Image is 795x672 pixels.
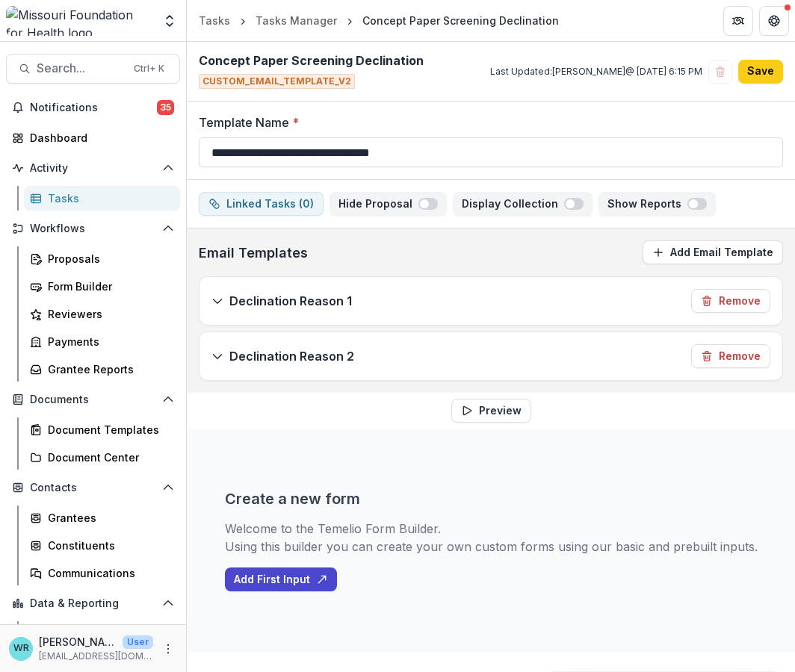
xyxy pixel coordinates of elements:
button: Add First Input [225,567,337,591]
div: Payments [48,334,168,349]
div: Reviewers [48,306,168,322]
div: Declination Reason 2Remove [199,332,782,380]
a: Tasks [193,10,236,31]
p: Welcome to the Temelio Form Builder. [225,520,758,538]
div: Document Templates [48,422,168,438]
button: Open Activity [6,156,180,180]
a: Payments [24,329,180,354]
span: Workflows [30,223,156,235]
div: Communications [48,565,168,581]
button: Delete template [708,60,732,84]
button: Save [738,60,783,84]
div: Tasks [48,190,168,206]
a: Constituents [24,533,180,558]
div: Concept Paper Screening Declination [362,13,559,28]
img: Missouri Foundation for Health logo [6,6,153,36]
label: Template Name [199,113,774,131]
a: Tasks [24,186,180,211]
div: Tasks Manager [256,13,337,28]
div: Grantee Reports [48,361,168,377]
button: Open entity switcher [159,6,180,36]
a: Grantees [24,505,180,530]
p: Declination Reason 1 [229,292,352,310]
p: Declination Reason 2 [229,347,354,365]
button: Open Contacts [6,476,180,500]
a: Dashboard [24,621,180,646]
span: Data & Reporting [30,597,156,610]
p: Show Reports [607,198,687,211]
p: User [123,635,153,649]
div: Wendy Rohrbach [13,644,29,653]
button: Open Documents [6,388,180,411]
p: Last Updated: [PERSON_NAME] @ [DATE] 6:15 PM [490,65,702,78]
button: Remove [691,344,770,368]
button: More [159,640,177,658]
div: Ctrl + K [131,60,167,77]
div: Dashboard [30,130,168,146]
h3: Create a new form [225,490,360,508]
div: Form Builder [48,279,168,294]
button: Get Help [759,6,789,36]
p: Using this builder you can create your own custom forms using our basic and prebuilt inputs. [225,538,758,556]
button: Notifications35 [6,96,180,119]
a: Grantee Reports [24,357,180,382]
button: Remove [691,289,770,313]
button: Hide Proposal [330,192,447,216]
a: Tasks Manager [250,10,343,31]
a: Document Templates [24,417,180,442]
span: Documents [30,393,156,406]
h2: Concept Paper Screening Declination [199,54,424,68]
div: Grantees [48,510,168,526]
a: Document Center [24,445,180,470]
span: 35 [157,100,174,115]
p: Display Collection [462,198,564,211]
span: Activity [30,162,156,175]
p: [PERSON_NAME] [39,634,117,650]
p: Hide Proposal [338,198,418,211]
div: Constituents [48,538,168,553]
button: Open Workflows [6,217,180,240]
div: Proposals [48,251,168,267]
span: CUSTOM_EMAIL_TEMPLATE_V2 [199,74,355,89]
p: Email Templates [199,243,308,263]
div: Document Center [48,449,168,465]
button: Open Data & Reporting [6,591,180,615]
button: Partners [723,6,753,36]
button: dependent-tasks [199,192,324,216]
span: Search... [37,61,125,75]
button: Search... [6,54,180,84]
div: Tasks [199,13,230,28]
nav: breadcrumb [193,10,565,31]
button: Add Email Template [643,240,783,264]
a: Reviewers [24,302,180,326]
a: Proposals [24,246,180,271]
div: Declination Reason 1Remove [199,277,782,325]
a: Communications [24,561,180,585]
button: Show Reports [598,192,716,216]
button: Display Collection [453,192,593,216]
button: Preview [451,399,531,423]
a: Form Builder [24,274,180,299]
span: Notifications [30,102,157,114]
p: [EMAIL_ADDRESS][DOMAIN_NAME] [39,650,153,663]
span: Contacts [30,482,156,494]
a: Dashboard [6,125,180,150]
